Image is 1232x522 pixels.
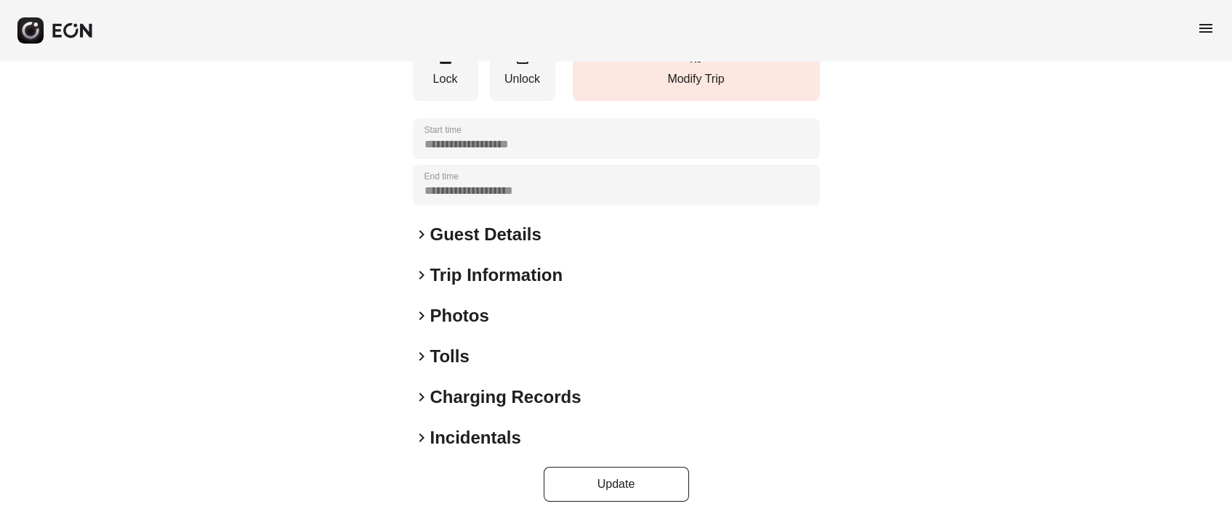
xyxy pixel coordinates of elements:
button: Unlock [490,41,555,101]
h2: Photos [430,304,489,327]
button: Lock [413,41,478,101]
button: Modify Trip [573,41,820,101]
span: keyboard_arrow_right [413,429,430,446]
h2: Tolls [430,345,470,368]
h2: Trip Information [430,264,563,287]
h2: Guest Details [430,223,541,246]
span: keyboard_arrow_right [413,266,430,284]
span: keyboard_arrow_right [413,226,430,243]
h2: Charging Records [430,386,581,409]
p: Lock [420,70,471,88]
span: menu [1197,20,1215,37]
h2: Incidentals [430,426,521,449]
p: Modify Trip [580,70,813,88]
span: keyboard_arrow_right [413,388,430,406]
span: keyboard_arrow_right [413,307,430,325]
button: Update [544,467,689,502]
span: keyboard_arrow_right [413,348,430,365]
p: Unlock [497,70,548,88]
